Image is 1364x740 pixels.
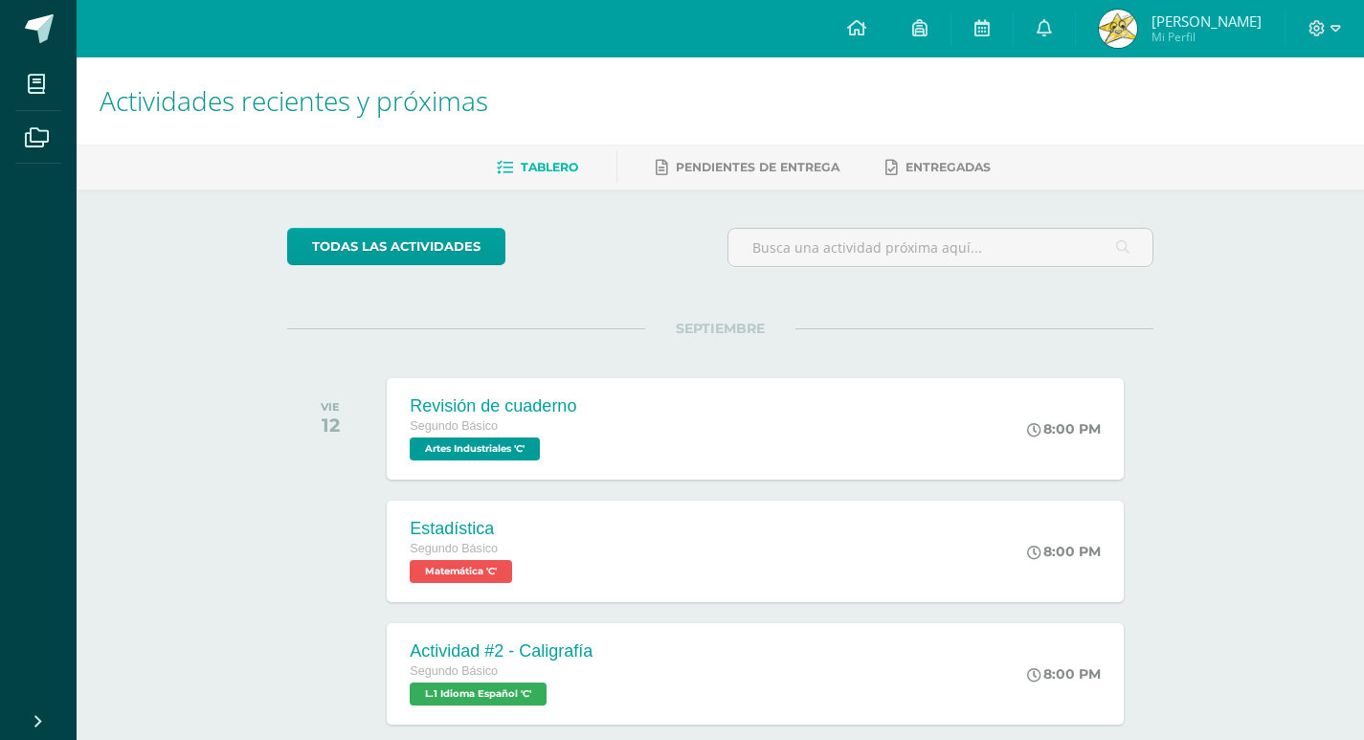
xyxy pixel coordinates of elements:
[321,400,340,414] div: VIE
[321,414,340,437] div: 12
[885,152,991,183] a: Entregadas
[521,160,578,174] span: Tablero
[410,641,593,662] div: Actividad #2 - Caligrafía
[906,160,991,174] span: Entregadas
[1027,543,1101,560] div: 8:00 PM
[1152,29,1262,45] span: Mi Perfil
[497,152,578,183] a: Tablero
[1099,10,1137,48] img: 8dc4217d25edd1b77de4772aafab4d68.png
[100,82,488,119] span: Actividades recientes y próximas
[1027,665,1101,683] div: 8:00 PM
[728,229,1152,266] input: Busca una actividad próxima aquí...
[410,664,498,678] span: Segundo Básico
[410,396,576,416] div: Revisión de cuaderno
[410,437,540,460] span: Artes Industriales 'C'
[410,560,512,583] span: Matemática 'C'
[410,419,498,433] span: Segundo Básico
[645,320,795,337] span: SEPTIEMBRE
[410,683,547,706] span: L.1 Idioma Español 'C'
[410,519,517,539] div: Estadística
[410,542,498,555] span: Segundo Básico
[676,160,839,174] span: Pendientes de entrega
[656,152,839,183] a: Pendientes de entrega
[287,228,505,265] a: todas las Actividades
[1152,11,1262,31] span: [PERSON_NAME]
[1027,420,1101,437] div: 8:00 PM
